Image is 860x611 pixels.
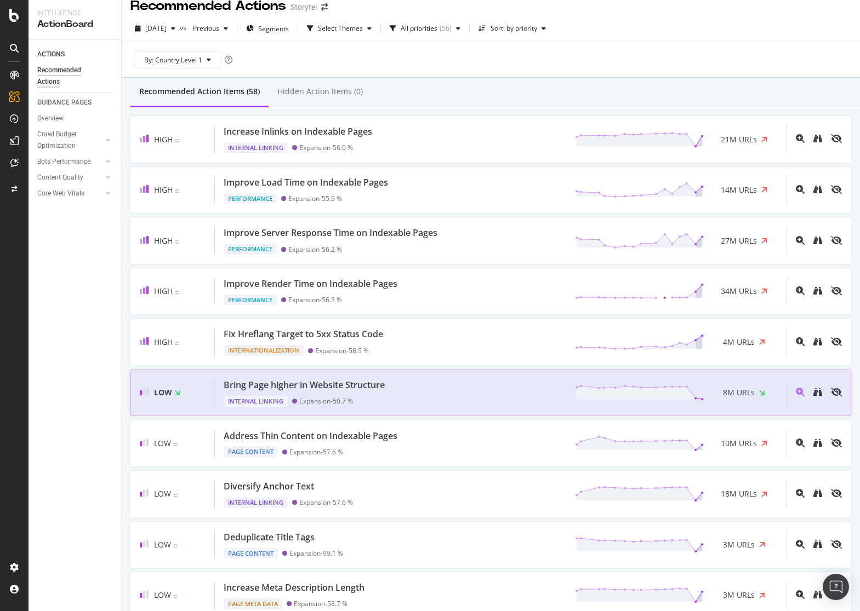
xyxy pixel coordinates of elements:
div: Bring Page higher in Website Structure [224,379,385,391]
div: eye-slash [831,236,842,245]
img: Equal [175,189,179,193]
span: Previous [189,24,219,33]
div: Sort: by priority [491,25,537,32]
span: By: Country Level 1 [144,55,202,65]
div: magnifying-glass-plus [796,236,805,245]
div: Core Web Vitals [37,188,84,199]
div: Internal Linking [224,497,288,508]
div: Fix Hreflang Target to 5xx Status Code [224,328,383,341]
div: binoculars [813,286,822,295]
a: binoculars [813,489,822,499]
img: Equal [175,291,179,294]
a: binoculars [813,591,822,600]
span: 18M URLs [721,488,757,499]
div: eye-slash [831,388,842,396]
a: GUIDANCE PAGES [37,97,113,108]
div: Page Meta Data [224,598,282,609]
span: Low [154,539,171,550]
div: arrow-right-arrow-left [321,3,328,11]
button: Previous [189,20,232,37]
button: Segments [242,20,293,37]
div: Internal Linking [224,142,288,153]
div: ( 56 ) [440,25,452,32]
a: binoculars [813,237,822,246]
div: Storytel [291,2,317,13]
div: All priorities [401,25,437,32]
img: Equal [175,240,179,244]
img: Equal [173,544,178,547]
span: 3M URLs [723,590,755,601]
a: ACTIONS [37,49,113,60]
div: Expansion - 56.0 % [299,143,353,152]
div: eye-slash [831,337,842,346]
div: binoculars [813,185,822,194]
img: Equal [175,139,179,142]
div: Intelligence [37,9,112,18]
button: By: Country Level 1 [135,51,220,68]
div: Improve Load Time on Indexable Pages [224,176,388,189]
img: Equal [173,494,178,497]
span: Low [154,438,171,448]
span: 2025 Sep. 11th [145,24,167,33]
div: Open Intercom Messenger [823,574,849,600]
div: magnifying-glass-plus [796,185,805,194]
div: Bots Performance [37,156,90,168]
div: magnifying-glass-plus [796,134,805,143]
div: eye-slash [831,540,842,549]
a: Recommended Actions [37,65,113,88]
div: magnifying-glass-plus [796,337,805,346]
span: Segments [258,24,289,33]
div: binoculars [813,540,822,549]
div: Expansion - 56.3 % [288,296,342,304]
div: Expansion - 50.7 % [299,397,353,405]
div: binoculars [813,489,822,498]
div: Deduplicate Title Tags [224,531,315,544]
span: High [154,134,173,145]
span: Low [154,387,172,397]
div: Expansion - 55.9 % [288,194,342,203]
div: binoculars [813,388,822,396]
span: 34M URLs [721,286,757,297]
img: Equal [175,342,179,345]
span: 3M URLs [723,539,755,550]
a: binoculars [813,287,822,296]
div: eye-slash [831,185,842,194]
div: magnifying-glass-plus [796,388,805,396]
span: 21M URLs [721,134,757,145]
div: binoculars [813,337,822,346]
span: High [154,337,173,347]
span: 4M URLs [723,337,755,348]
a: binoculars [813,439,822,448]
span: 8M URLs [723,387,755,398]
div: binoculars [813,134,822,143]
div: Improve Server Response Time on Indexable Pages [224,227,437,239]
div: Page Content [224,446,278,457]
div: Expansion - 58.5 % [315,347,369,355]
div: ACTIONS [37,49,65,60]
div: Performance [224,244,277,255]
div: Increase Inlinks on Indexable Pages [224,125,372,138]
a: Overview [37,113,113,124]
div: Select Themes [318,25,363,32]
span: 10M URLs [721,438,757,449]
button: Sort: by priority [474,20,550,37]
div: Recommended Actions [37,65,103,88]
div: Overview [37,113,64,124]
button: Select Themes [303,20,376,37]
span: High [154,286,173,296]
a: binoculars [813,338,822,347]
div: magnifying-glass-plus [796,590,805,599]
a: binoculars [813,135,822,144]
a: Crawl Budget Optimization [37,129,102,152]
div: Recommended Action Items (58) [139,86,260,97]
a: binoculars [813,186,822,195]
a: Core Web Vitals [37,188,102,199]
span: Low [154,488,171,499]
div: Internal Linking [224,396,288,407]
button: [DATE] [130,20,180,37]
div: Crawl Budget Optimization [37,129,95,152]
div: Diversify Anchor Text [224,480,314,493]
div: Performance [224,295,277,305]
div: ActionBoard [37,18,112,31]
span: vs [180,23,189,32]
